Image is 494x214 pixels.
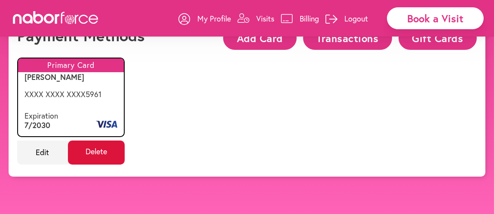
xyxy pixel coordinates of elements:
p: Billing [300,13,319,24]
p: Logout [344,13,368,24]
h1: Payment Methods [17,26,144,45]
a: Logout [325,6,368,31]
p: Primary Card [18,58,124,72]
a: Billing [281,6,319,31]
p: [PERSON_NAME] [25,73,117,82]
p: XXXX XXXX XXXX 5961 [25,90,117,99]
span: Edit [17,141,68,165]
a: Visits [237,6,274,31]
a: My Profile [178,6,231,31]
p: Expiration [25,111,58,121]
p: My Profile [197,13,231,24]
p: Visits [256,13,274,24]
div: Book a Visit [387,7,484,29]
button: Add Card [223,26,296,50]
button: Transactions [303,26,392,50]
a: Transactions [297,33,392,41]
span: Delete [68,141,125,165]
p: 7 / 2030 [25,121,58,130]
